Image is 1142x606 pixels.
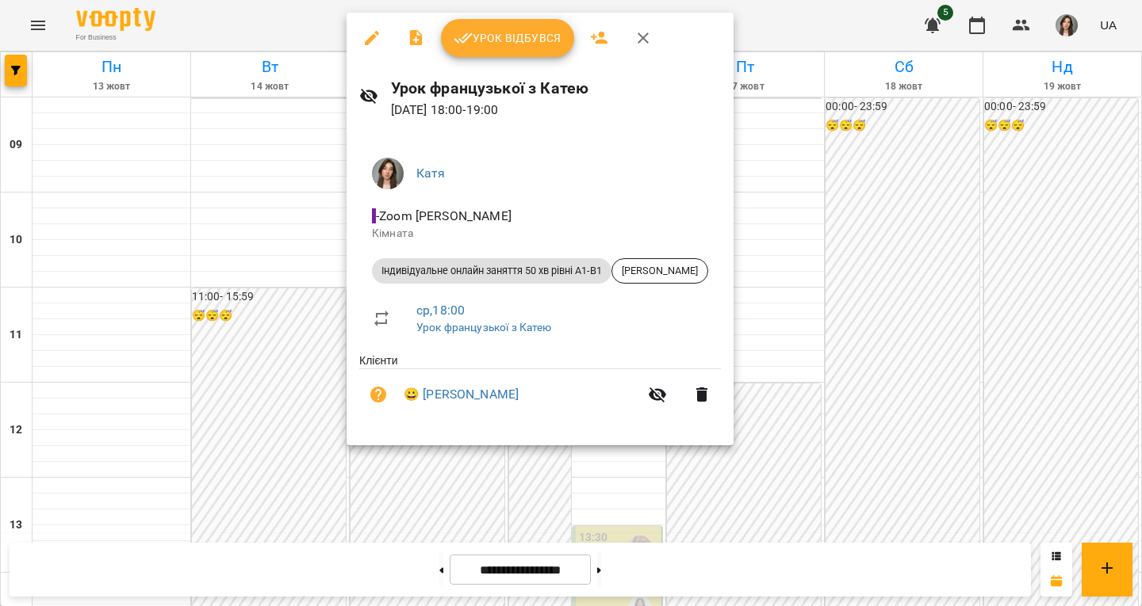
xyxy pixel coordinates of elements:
[391,101,721,120] p: [DATE] 18:00 - 19:00
[372,158,404,189] img: b4b2e5f79f680e558d085f26e0f4a95b.jpg
[359,375,397,414] button: Візит ще не сплачено. Додати оплату?
[416,321,552,333] a: Урок французької з Катею
[391,76,721,101] h6: Урок французької з Катею
[372,208,515,223] span: - Zoom [PERSON_NAME]
[612,264,707,278] span: [PERSON_NAME]
[454,29,561,48] span: Урок відбувся
[416,303,465,318] a: ср , 18:00
[372,264,611,278] span: Індивідуальне онлайн заняття 50 хв рівні А1-В1
[611,258,708,284] div: [PERSON_NAME]
[441,19,574,57] button: Урок відбувся
[359,353,721,426] ul: Клієнти
[404,385,519,404] a: 😀 [PERSON_NAME]
[372,226,708,242] p: Кімната
[416,166,446,181] a: Катя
